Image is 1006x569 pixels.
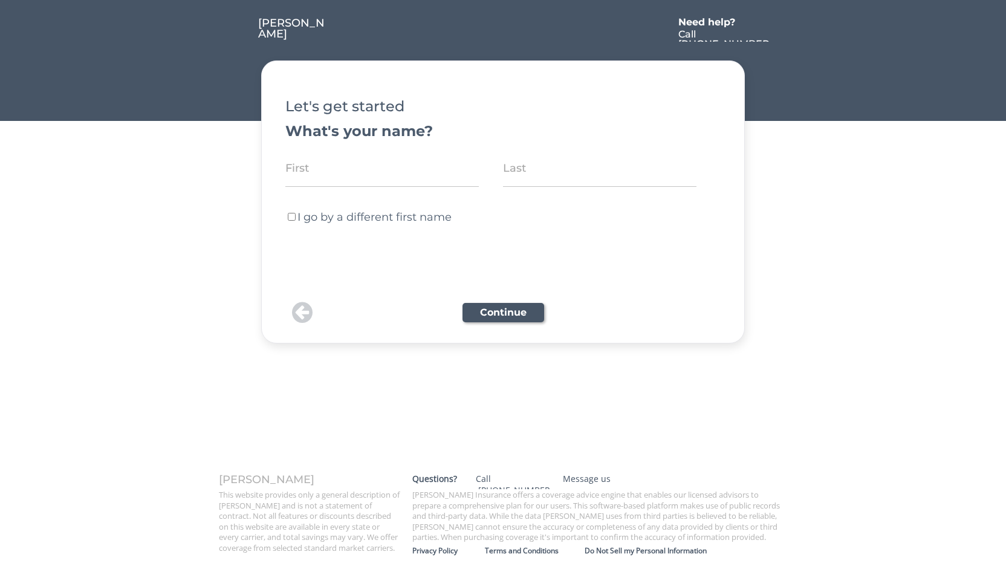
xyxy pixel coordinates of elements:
div: Call [PHONE_NUMBER] [476,473,551,508]
div: [PERSON_NAME] [258,18,328,39]
div: What's your name? [285,124,721,138]
div: Call [PHONE_NUMBER] [678,30,771,59]
a: Terms and Conditions [485,546,585,557]
div: [PERSON_NAME] [219,474,400,485]
a: [PERSON_NAME] [258,18,328,42]
div: Let's get started [285,99,721,114]
a: Do Not Sell my Personal Information [585,546,793,557]
div: [PERSON_NAME] Insurance offers a coverage advice engine that enables our licensed advisors to pre... [412,490,787,543]
input: Last [503,149,696,187]
label: I go by a different first name [297,210,452,224]
a: Call [PHONE_NUMBER] [678,30,771,42]
div: This website provides only a general description of [PERSON_NAME] and is not a statement of contr... [219,490,400,553]
a: Call [PHONE_NUMBER] [470,473,557,489]
div: Terms and Conditions [485,546,585,556]
div: Message us [563,473,638,485]
button: Continue [462,303,544,322]
div: Need help? [678,18,748,27]
a: Privacy Policy [412,546,485,557]
a: Message us [557,473,644,489]
div: Do Not Sell my Personal Information [585,546,793,556]
div: Questions? [412,473,463,485]
div: Privacy Policy [412,546,485,556]
input: First [285,149,479,187]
